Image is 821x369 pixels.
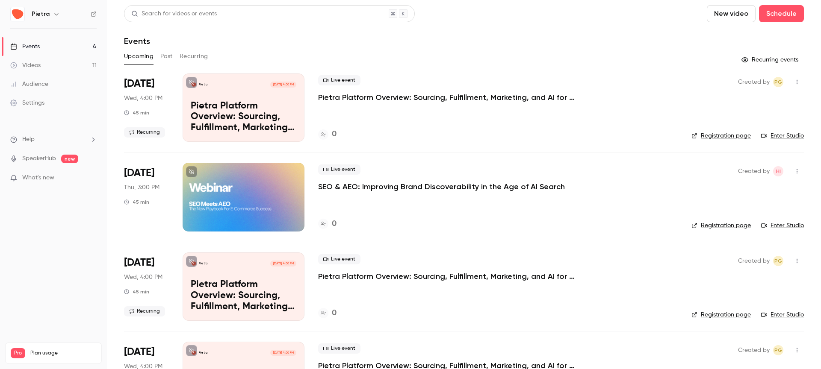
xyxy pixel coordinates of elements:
[761,221,804,230] a: Enter Studio
[318,271,575,281] a: Pietra Platform Overview: Sourcing, Fulfillment, Marketing, and AI for Modern Brands
[124,50,154,63] button: Upcoming
[124,288,149,295] div: 45 min
[131,9,217,18] div: Search for videos or events
[707,5,756,22] button: New video
[199,351,207,355] p: Pietra
[183,73,304,142] a: Pietra Platform Overview: Sourcing, Fulfillment, Marketing, and AI for Modern BrandsPietra[DATE] ...
[10,61,41,70] div: Videos
[22,135,35,144] span: Help
[10,99,44,107] div: Settings
[124,73,169,142] div: Aug 13 Wed, 4:00 PM (America/New York)
[124,166,154,180] span: [DATE]
[738,77,770,87] span: Created by
[191,101,296,134] p: Pietra Platform Overview: Sourcing, Fulfillment, Marketing, and AI for Modern Brands
[774,256,782,266] span: PG
[124,273,162,281] span: Wed, 4:00 PM
[318,129,337,140] a: 0
[124,163,169,231] div: Aug 14 Thu, 3:00 PM (America/New York)
[776,166,781,176] span: HI
[270,261,296,266] span: [DATE] 4:00 PM
[124,306,165,316] span: Recurring
[691,132,751,140] a: Registration page
[691,221,751,230] a: Registration page
[22,154,56,163] a: SpeakerHub
[773,345,783,355] span: Pete Gilligan
[61,155,78,163] span: new
[318,307,337,319] a: 0
[124,256,154,269] span: [DATE]
[180,50,208,63] button: Recurring
[124,127,165,138] span: Recurring
[773,256,783,266] span: Pete Gilligan
[332,218,337,230] h4: 0
[11,7,24,21] img: Pietra
[270,82,296,88] span: [DATE] 4:00 PM
[199,261,207,266] p: Pietra
[124,36,150,46] h1: Events
[22,173,54,182] span: What's new
[318,75,360,85] span: Live event
[124,183,159,192] span: Thu, 3:00 PM
[318,343,360,354] span: Live event
[124,199,149,205] div: 45 min
[191,279,296,312] p: Pietra Platform Overview: Sourcing, Fulfillment, Marketing, and AI for Modern Brands
[774,77,782,87] span: PG
[30,350,96,357] span: Plan usage
[160,50,173,63] button: Past
[738,256,770,266] span: Created by
[10,42,40,51] div: Events
[738,53,804,67] button: Recurring events
[318,164,360,175] span: Live event
[86,174,97,182] iframe: Noticeable Trigger
[318,254,360,264] span: Live event
[124,345,154,359] span: [DATE]
[691,310,751,319] a: Registration page
[124,109,149,116] div: 45 min
[774,345,782,355] span: PG
[318,182,565,192] a: SEO & AEO: Improving Brand Discoverability in the Age of AI Search
[270,350,296,356] span: [DATE] 4:00 PM
[773,77,783,87] span: Pete Gilligan
[318,92,575,102] a: Pietra Platform Overview: Sourcing, Fulfillment, Marketing, and AI for Modern Brands
[124,77,154,91] span: [DATE]
[761,132,804,140] a: Enter Studio
[773,166,783,176] span: Hasan Iqbal
[124,252,169,321] div: Aug 20 Wed, 4:00 PM (America/New York)
[738,166,770,176] span: Created by
[738,345,770,355] span: Created by
[32,10,50,18] h6: Pietra
[10,135,97,144] li: help-dropdown-opener
[124,94,162,102] span: Wed, 4:00 PM
[199,82,207,87] p: Pietra
[183,252,304,321] a: Pietra Platform Overview: Sourcing, Fulfillment, Marketing, and AI for Modern BrandsPietra[DATE] ...
[332,307,337,319] h4: 0
[759,5,804,22] button: Schedule
[11,348,25,358] span: Pro
[761,310,804,319] a: Enter Studio
[10,80,48,88] div: Audience
[332,129,337,140] h4: 0
[318,218,337,230] a: 0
